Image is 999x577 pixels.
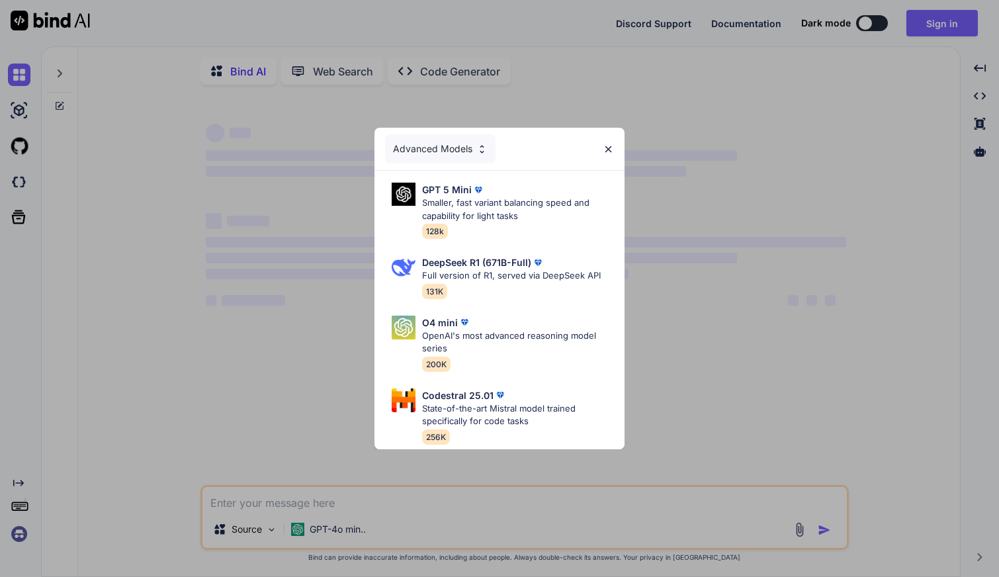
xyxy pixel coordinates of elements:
[422,284,447,299] span: 131K
[531,256,544,269] img: premium
[422,224,448,239] span: 128k
[422,402,614,428] p: State-of-the-art Mistral model trained specifically for code tasks
[422,357,451,372] span: 200K
[392,316,415,339] img: Pick Models
[392,255,415,279] img: Pick Models
[422,388,494,402] p: Codestral 25.01
[422,429,450,445] span: 256K
[422,269,601,283] p: Full version of R1, served via DeepSeek API
[494,388,507,402] img: premium
[422,197,614,222] p: Smaller, fast variant balancing speed and capability for light tasks
[476,144,488,155] img: Pick Models
[385,134,496,163] div: Advanced Models
[458,316,471,329] img: premium
[422,316,458,330] p: O4 mini
[603,144,614,155] img: close
[422,255,531,269] p: DeepSeek R1 (671B-Full)
[422,183,472,197] p: GPT 5 Mini
[392,388,415,412] img: Pick Models
[422,330,614,355] p: OpenAI's most advanced reasoning model series
[392,183,415,206] img: Pick Models
[472,183,485,197] img: premium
